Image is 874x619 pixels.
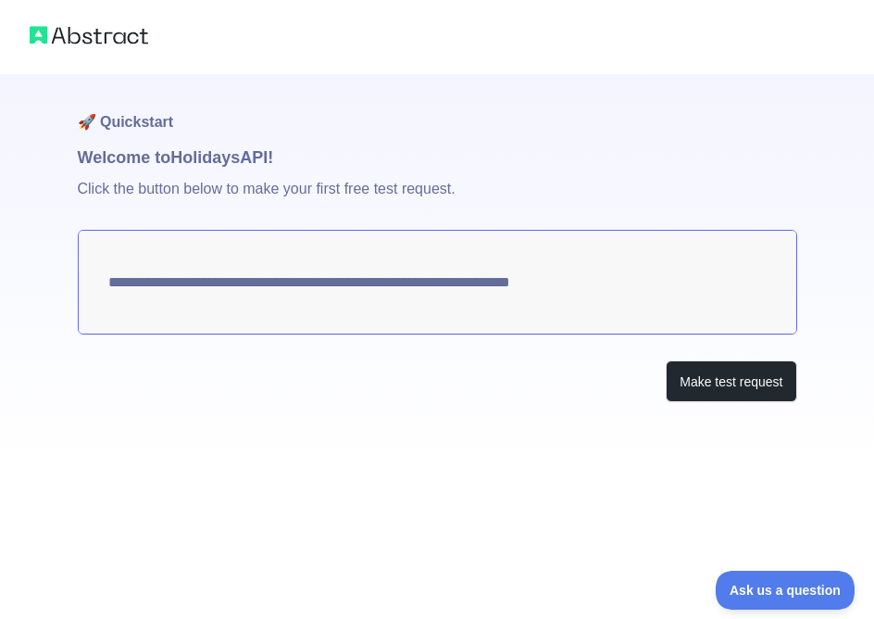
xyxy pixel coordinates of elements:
p: Click the button below to make your first free test request. [78,171,797,230]
h1: 🚀 Quickstart [78,74,797,145]
h1: Welcome to Holidays API! [78,145,797,171]
button: Make test request [666,360,796,402]
iframe: Toggle Customer Support [716,571,855,610]
img: Abstract logo [30,22,148,48]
